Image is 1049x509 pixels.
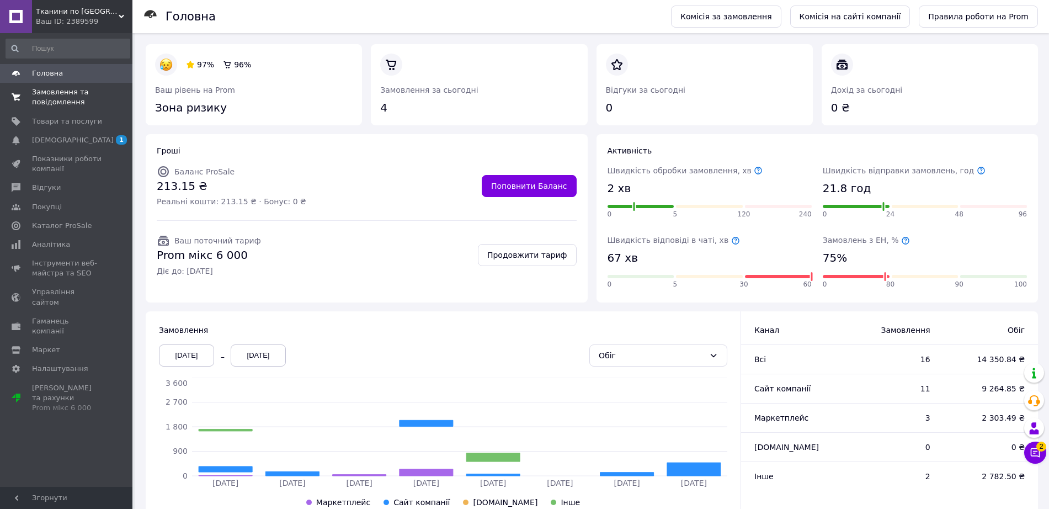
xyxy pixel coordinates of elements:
span: 240 [799,210,812,219]
span: Обіг [952,325,1025,336]
span: 0 ₴ [952,442,1025,453]
span: 5 [673,210,677,219]
a: Продовжити тариф [478,244,577,266]
span: 24 [886,210,894,219]
tspan: 3 600 [166,379,188,388]
span: 0 [853,442,930,453]
span: 120 [738,210,750,219]
span: Управління сайтом [32,287,102,307]
span: 100 [1014,280,1027,289]
div: Обіг [599,349,705,362]
tspan: [DATE] [346,479,372,487]
span: 1 [116,135,127,145]
span: 9 264.85 ₴ [952,383,1025,394]
tspan: [DATE] [681,479,707,487]
span: Ваш поточний тариф [174,236,261,245]
span: 96 [1019,210,1027,219]
span: Налаштування [32,364,88,374]
span: 96% [234,60,251,69]
span: 2 [1036,442,1046,452]
tspan: [DATE] [547,479,573,487]
span: Гроші [157,146,180,155]
tspan: 0 [183,471,188,480]
div: Prom мікс 6 000 [32,403,102,413]
span: 0 [608,280,612,289]
span: 80 [886,280,894,289]
span: Всi [754,355,766,364]
span: Швидкість відправки замовлень, год [823,166,986,175]
span: Інструменти веб-майстра та SEO [32,258,102,278]
span: [DOMAIN_NAME] [754,443,819,452]
span: 5 [673,280,677,289]
tspan: [DATE] [212,479,238,487]
span: Діє до: [DATE] [157,266,261,277]
span: Баланс ProSale [174,167,235,176]
span: Покупці [32,202,62,212]
span: 21.8 год [823,181,871,197]
span: 60 [803,280,811,289]
span: 30 [739,280,748,289]
span: 0 [823,210,827,219]
span: Маркетплейс [754,413,808,422]
a: Поповнити Баланс [482,175,577,197]
span: Головна [32,68,63,78]
tspan: [DATE] [614,479,640,487]
span: 11 [853,383,930,394]
span: 2 782.50 ₴ [952,471,1025,482]
span: [DOMAIN_NAME] [473,498,537,507]
tspan: [DATE] [279,479,305,487]
input: Пошук [6,39,130,59]
span: Канал [754,326,779,335]
span: 213.15 ₴ [157,178,306,194]
span: 2 303.49 ₴ [952,412,1025,423]
span: 0 [608,210,612,219]
span: 97% [197,60,214,69]
span: Реальні кошти: 213.15 ₴ · Бонус: 0 ₴ [157,196,306,207]
tspan: 1 800 [166,422,188,431]
span: Замовлень з ЕН, % [823,236,910,245]
span: 14 350.84 ₴ [952,354,1025,365]
div: [DATE] [231,344,286,367]
tspan: [DATE] [480,479,506,487]
tspan: 900 [173,447,188,455]
span: Сайт компанії [754,384,811,393]
span: Prom мікс 6 000 [157,247,261,263]
span: Швидкість обробки замовлення, хв [608,166,763,175]
tspan: [DATE] [413,479,439,487]
div: Ваш ID: 2389599 [36,17,132,26]
div: [DATE] [159,344,214,367]
span: 2 [853,471,930,482]
span: 48 [955,210,963,219]
span: Маркетплейс [316,498,370,507]
span: 67 хв [608,250,638,266]
span: Інше [754,472,774,481]
span: Замовлення [853,325,930,336]
span: Відгуки [32,183,61,193]
span: Активність [608,146,652,155]
span: Сайт компанії [393,498,450,507]
span: Інше [561,498,580,507]
span: Товари та послуги [32,116,102,126]
span: Замовлення [159,326,208,335]
button: Чат з покупцем2 [1024,442,1046,464]
span: 0 [823,280,827,289]
span: Маркет [32,345,60,355]
span: 3 [853,412,930,423]
span: Гаманець компанії [32,316,102,336]
a: Комісія на сайті компанії [790,6,910,28]
span: Тканини по Україні [36,7,119,17]
span: Показники роботи компанії [32,154,102,174]
h1: Головна [166,10,216,23]
span: 16 [853,354,930,365]
span: [DEMOGRAPHIC_DATA] [32,135,114,145]
span: [PERSON_NAME] та рахунки [32,383,102,413]
span: Швидкість відповіді в чаті, хв [608,236,740,245]
span: Замовлення та повідомлення [32,87,102,107]
span: Аналітика [32,240,70,250]
tspan: 2 700 [166,397,188,406]
a: Правила роботи на Prom [919,6,1038,28]
a: Комісія за замовлення [671,6,781,28]
span: 2 хв [608,181,631,197]
span: 75% [823,250,847,266]
span: Каталог ProSale [32,221,92,231]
